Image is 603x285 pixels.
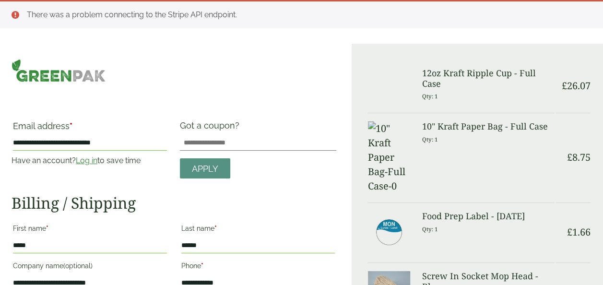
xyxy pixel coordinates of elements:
span: £ [567,187,572,200]
label: First name [13,222,167,238]
a: Log in [76,156,97,165]
abbr: required [70,121,72,131]
abbr: required [46,225,48,232]
img: 12oz Kraft Ripple Cup-Full Case of-0 [368,68,410,140]
label: Got a coupon? [180,120,243,135]
bdi: 26.07 [562,97,591,110]
bdi: 8.75 [567,187,591,200]
label: Phone [181,259,335,275]
h2: Billing / Shipping [12,194,336,212]
img: GreenPak Supplies [12,59,106,82]
label: Email address [13,122,167,135]
a: Apply [180,158,230,179]
span: £ [567,262,572,275]
span: (optional) [63,262,93,270]
h3: Food Prep Label - [DATE] [422,248,555,258]
label: Last name [181,222,335,238]
img: 10" Kraft Paper Bag-Full Case-0 [368,158,410,230]
label: Company name [13,259,167,275]
h3: 12oz Kraft Ripple Cup - Full Case [422,68,555,89]
p: Have an account? to save time [12,155,168,166]
small: Qty: 1 [422,262,437,269]
bdi: 1.66 [567,262,591,275]
abbr: required [201,262,203,270]
abbr: required [214,225,217,232]
small: Qty: 1 [422,172,437,179]
li: There was a problem connecting to the Stripe API endpoint. [27,9,588,21]
h3: 10" Kraft Paper Bag - Full Case [422,158,555,168]
small: Qty: 1 [422,93,437,100]
span: Apply [192,164,218,174]
span: £ [562,97,567,110]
